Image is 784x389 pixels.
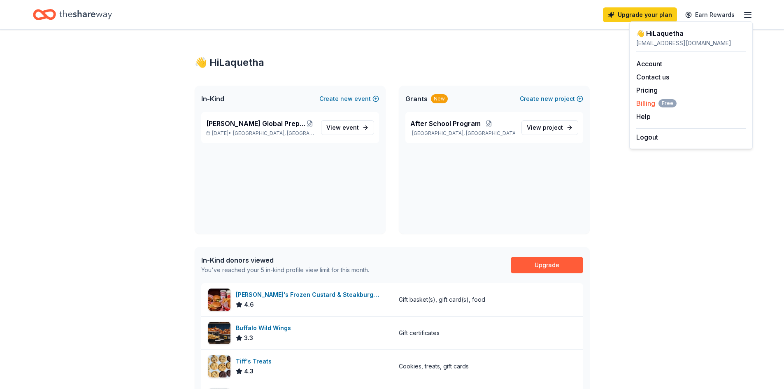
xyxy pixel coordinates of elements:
[399,295,485,305] div: Gift basket(s), gift card(s), food
[208,289,230,311] img: Image for Freddy's Frozen Custard & Steakburgers
[527,123,563,133] span: View
[326,123,359,133] span: View
[636,60,662,68] a: Account
[431,94,448,103] div: New
[603,7,677,22] a: Upgrade your plan
[342,124,359,131] span: event
[244,366,254,376] span: 4.3
[244,300,254,310] span: 4.6
[636,38,746,48] div: [EMAIL_ADDRESS][DOMAIN_NAME]
[233,130,314,137] span: [GEOGRAPHIC_DATA], [GEOGRAPHIC_DATA]
[636,72,669,82] button: Contact us
[399,361,469,371] div: Cookies, treats, gift cards
[201,94,224,104] span: In-Kind
[636,28,746,38] div: 👋 Hi Laquetha
[195,56,590,69] div: 👋 Hi Laquetha
[340,94,353,104] span: new
[636,98,677,108] button: BillingFree
[244,333,253,343] span: 3.3
[201,255,369,265] div: In-Kind donors viewed
[208,322,230,344] img: Image for Buffalo Wild Wings
[33,5,112,24] a: Home
[410,130,515,137] p: [GEOGRAPHIC_DATA], [GEOGRAPHIC_DATA]
[521,120,578,135] a: View project
[321,120,374,135] a: View event
[236,323,294,333] div: Buffalo Wild Wings
[410,119,481,128] span: After School Program
[680,7,740,22] a: Earn Rewards
[636,112,651,121] button: Help
[206,119,306,128] span: [PERSON_NAME] Global Prep Academy at [PERSON_NAME]
[319,94,379,104] button: Createnewevent
[236,356,275,366] div: Tiff's Treats
[405,94,428,104] span: Grants
[636,98,677,108] span: Billing
[543,124,563,131] span: project
[201,265,369,275] div: You've reached your 5 in-kind profile view limit for this month.
[541,94,553,104] span: new
[236,290,385,300] div: [PERSON_NAME]'s Frozen Custard & Steakburgers
[520,94,583,104] button: Createnewproject
[206,130,314,137] p: [DATE] •
[511,257,583,273] a: Upgrade
[208,355,230,377] img: Image for Tiff's Treats
[636,86,658,94] a: Pricing
[399,328,440,338] div: Gift certificates
[658,99,677,107] span: Free
[636,132,658,142] button: Logout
